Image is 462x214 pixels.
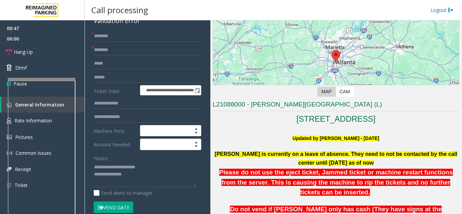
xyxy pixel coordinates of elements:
span: Increase value [191,139,201,144]
font: Updated by [PERSON_NAME] - [DATE] [293,136,379,141]
span: Toggle popup [193,86,201,95]
span: Decrease value [191,131,201,136]
h3: L21088000 - [PERSON_NAME][GEOGRAPHIC_DATA] (L) [213,100,459,111]
span: Increase value [191,125,201,131]
img: logout [448,6,454,14]
font: [PERSON_NAME] is currently on a leave of absence. They need to not be contacted by the call cente... [215,151,458,166]
img: 'icon' [7,150,12,156]
label: CAM [336,87,354,97]
b: Please do not use the eject ticket, Jammed ticket or machine restart functions from the server. T... [219,169,453,196]
span: Decrease value [191,144,201,150]
a: General Information [1,97,85,113]
label: Machine Price: [92,125,138,137]
label: Send alerts to manager [94,189,153,196]
img: 'icon' [7,118,11,124]
label: Ticket Date: [92,85,138,95]
a: Logout [431,6,454,14]
div: Validation Error [94,16,201,25]
img: 'icon' [7,182,11,188]
h3: Call processing [88,2,152,18]
img: 'icon' [7,135,12,139]
img: 'icon' [7,102,12,107]
label: Map [317,87,336,97]
button: Vend Gate [94,201,133,213]
label: Amount Needed: [92,139,138,150]
a: [STREET_ADDRESS] [297,115,376,123]
img: 'icon' [7,167,11,171]
span: Dtmf [15,64,27,71]
label: Notes: [94,152,108,162]
div: 780 Memorial Drive Southeast, Atlanta, GA [331,50,340,63]
span: Hang Up [14,48,33,55]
